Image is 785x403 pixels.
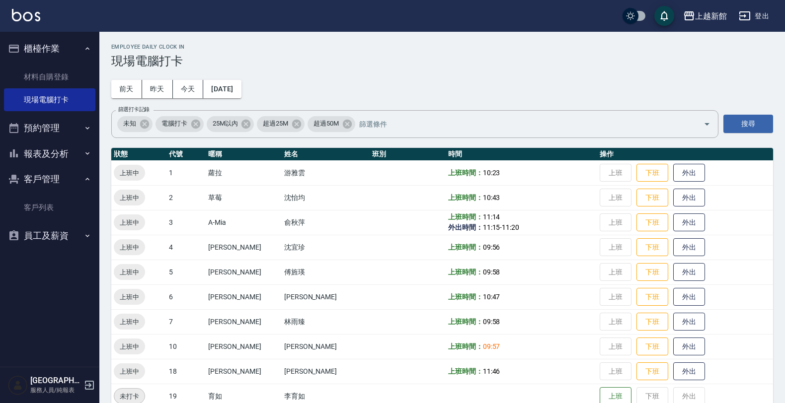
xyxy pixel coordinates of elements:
[114,267,145,277] span: 上班中
[673,213,705,232] button: 外出
[207,119,244,129] span: 25M以內
[282,185,370,210] td: 沈怡均
[166,260,206,284] td: 5
[114,193,145,203] span: 上班中
[308,119,345,129] span: 超過50M
[117,116,153,132] div: 未知
[114,217,145,228] span: 上班中
[166,185,206,210] td: 2
[673,238,705,257] button: 外出
[483,367,500,375] span: 11:46
[308,116,355,132] div: 超過50M
[446,210,597,235] td: -
[206,284,282,309] td: [PERSON_NAME]
[166,359,206,384] td: 18
[448,293,483,301] b: 上班時間：
[114,366,145,377] span: 上班中
[282,210,370,235] td: 俞秋萍
[636,313,668,331] button: 下班
[448,213,483,221] b: 上班時間：
[111,44,773,50] h2: Employee Daily Clock In
[114,242,145,253] span: 上班中
[679,6,731,26] button: 上越新館
[673,189,705,207] button: 外出
[206,235,282,260] td: [PERSON_NAME]
[502,223,519,231] span: 11:20
[483,194,500,201] span: 10:43
[673,362,705,381] button: 外出
[282,334,370,359] td: [PERSON_NAME]
[448,342,483,350] b: 上班時間：
[114,168,145,178] span: 上班中
[636,337,668,356] button: 下班
[142,80,173,98] button: 昨天
[4,66,95,88] a: 材料自購登錄
[4,166,95,192] button: 客戶管理
[446,148,597,161] th: 時間
[654,6,674,26] button: save
[206,160,282,185] td: 蘿拉
[166,148,206,161] th: 代號
[282,359,370,384] td: [PERSON_NAME]
[673,337,705,356] button: 外出
[166,160,206,185] td: 1
[4,223,95,249] button: 員工及薪資
[166,309,206,334] td: 7
[166,235,206,260] td: 4
[282,235,370,260] td: 沈宜珍
[114,292,145,302] span: 上班中
[357,115,686,133] input: 篩選條件
[207,116,254,132] div: 25M以內
[8,375,28,395] img: Person
[4,196,95,219] a: 客戶列表
[111,80,142,98] button: 前天
[636,238,668,257] button: 下班
[483,243,500,251] span: 09:56
[111,148,166,161] th: 狀態
[483,293,500,301] span: 10:47
[111,54,773,68] h3: 現場電腦打卡
[282,309,370,334] td: 林雨臻
[206,309,282,334] td: [PERSON_NAME]
[483,223,500,231] span: 11:15
[114,391,145,402] span: 未打卡
[483,318,500,326] span: 09:58
[636,362,668,381] button: 下班
[673,288,705,306] button: 外出
[483,268,500,276] span: 09:58
[257,119,294,129] span: 超過25M
[206,210,282,235] td: A-Mia
[597,148,773,161] th: 操作
[4,115,95,141] button: 預約管理
[203,80,241,98] button: [DATE]
[636,189,668,207] button: 下班
[166,210,206,235] td: 3
[156,119,193,129] span: 電腦打卡
[114,317,145,327] span: 上班中
[12,9,40,21] img: Logo
[30,376,81,386] h5: [GEOGRAPHIC_DATA]
[173,80,204,98] button: 今天
[156,116,204,132] div: 電腦打卡
[673,313,705,331] button: 外出
[699,116,715,132] button: Open
[636,213,668,232] button: 下班
[636,288,668,306] button: 下班
[735,7,773,25] button: 登出
[673,263,705,281] button: 外出
[117,119,142,129] span: 未知
[206,334,282,359] td: [PERSON_NAME]
[206,359,282,384] td: [PERSON_NAME]
[118,106,150,113] label: 篩選打卡記錄
[448,169,483,177] b: 上班時間：
[483,342,500,350] span: 09:57
[30,386,81,395] p: 服務人員/純報表
[448,243,483,251] b: 上班時間：
[448,194,483,201] b: 上班時間：
[114,341,145,352] span: 上班中
[483,169,500,177] span: 10:23
[4,36,95,62] button: 櫃檯作業
[673,164,705,182] button: 外出
[4,141,95,167] button: 報表及分析
[282,148,370,161] th: 姓名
